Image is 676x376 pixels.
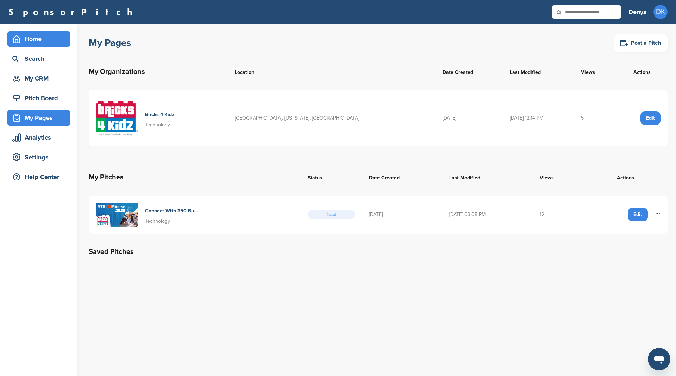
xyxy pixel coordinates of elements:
th: Location [228,59,436,84]
a: Denys [628,4,646,20]
span: Technology [145,218,170,224]
span: Technology [145,122,170,128]
div: Settings [11,151,70,164]
td: [DATE] 12:14 PM [503,90,574,146]
div: My Pages [11,111,70,124]
th: Views [574,59,616,84]
a: Search [7,51,70,67]
a: My CRM [7,70,70,87]
a: Edit [628,208,648,221]
a: B4k 300x300px Bricks 4 Kidz Technology [96,97,221,139]
th: Date Created [362,165,442,190]
th: My Pitches [89,165,301,190]
th: My Organizations [89,59,228,84]
a: My Pages [7,110,70,126]
a: Artboard 1 100 Connect With 350 Business Leaders In Education | Stroom Verse 2026 Technology [96,203,294,227]
h4: Connect With 350 Business Leaders In Education | Stroom Verse 2026 [145,207,200,215]
a: Analytics [7,129,70,146]
th: Date Created [436,59,503,84]
h1: My Pages [89,37,131,49]
div: Search [11,52,70,65]
a: Post a Pitch [614,34,668,52]
th: Actions [616,59,668,84]
div: My CRM [11,72,70,85]
a: Settings [7,149,70,165]
td: 12 [533,196,583,234]
h4: Bricks 4 Kidz [145,111,174,119]
iframe: Button to launch messaging window [648,348,670,370]
div: Home [11,33,70,45]
td: [DATE] [436,90,503,146]
th: Status [301,165,362,190]
a: Home [7,31,70,47]
h2: Saved Pitches [89,246,668,257]
div: Help Center [11,171,70,183]
img: Artboard 1 100 [96,203,138,227]
a: Help Center [7,169,70,185]
th: Last Modified [442,165,533,190]
th: Last Modified [503,59,574,84]
span: DK [653,5,668,19]
div: Pitch Board [11,92,70,104]
td: [DATE] 03:05 PM [442,196,533,234]
span: Posted [308,210,355,219]
h3: Denys [628,7,646,17]
div: Analytics [11,131,70,144]
td: [DATE] [362,196,442,234]
img: B4k 300x300px [96,97,138,139]
a: Pitch Board [7,90,70,106]
td: [GEOGRAPHIC_DATA], [US_STATE], [GEOGRAPHIC_DATA] [228,90,436,146]
a: SponsorPitch [8,7,137,17]
a: Edit [640,111,661,125]
th: Actions [583,165,668,190]
th: Views [533,165,583,190]
td: 5 [574,90,616,146]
